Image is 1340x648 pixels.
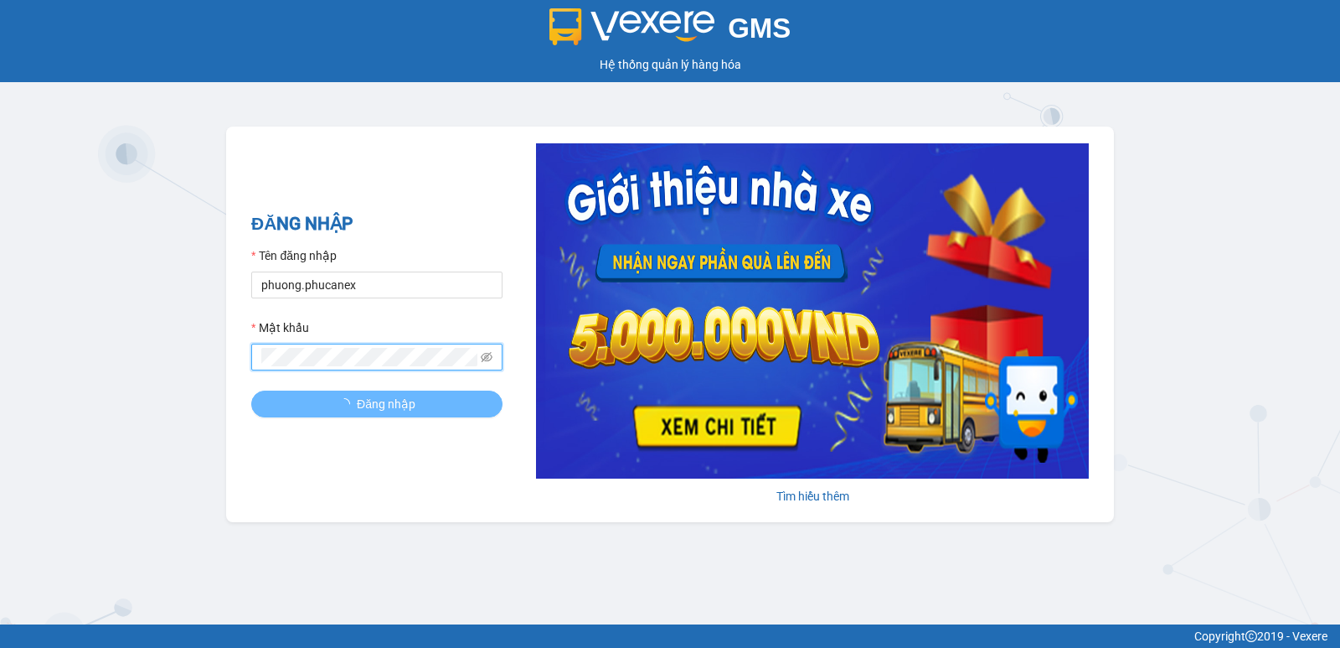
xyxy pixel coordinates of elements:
img: banner-0 [536,143,1089,479]
span: copyright [1245,630,1257,642]
label: Mật khẩu [251,319,309,337]
input: Mật khẩu [261,348,477,366]
a: GMS [549,25,791,39]
button: Đăng nhập [251,391,502,417]
div: Tìm hiểu thêm [536,487,1089,505]
span: loading [338,398,357,410]
h2: ĐĂNG NHẬP [251,210,502,238]
img: logo 2 [549,8,715,45]
span: GMS [728,13,791,44]
div: Hệ thống quản lý hàng hóa [4,55,1336,74]
span: eye-invisible [481,351,492,363]
label: Tên đăng nhập [251,246,337,265]
input: Tên đăng nhập [251,272,502,298]
span: Đăng nhập [357,395,415,413]
div: Copyright 2019 - Vexere [13,627,1327,645]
